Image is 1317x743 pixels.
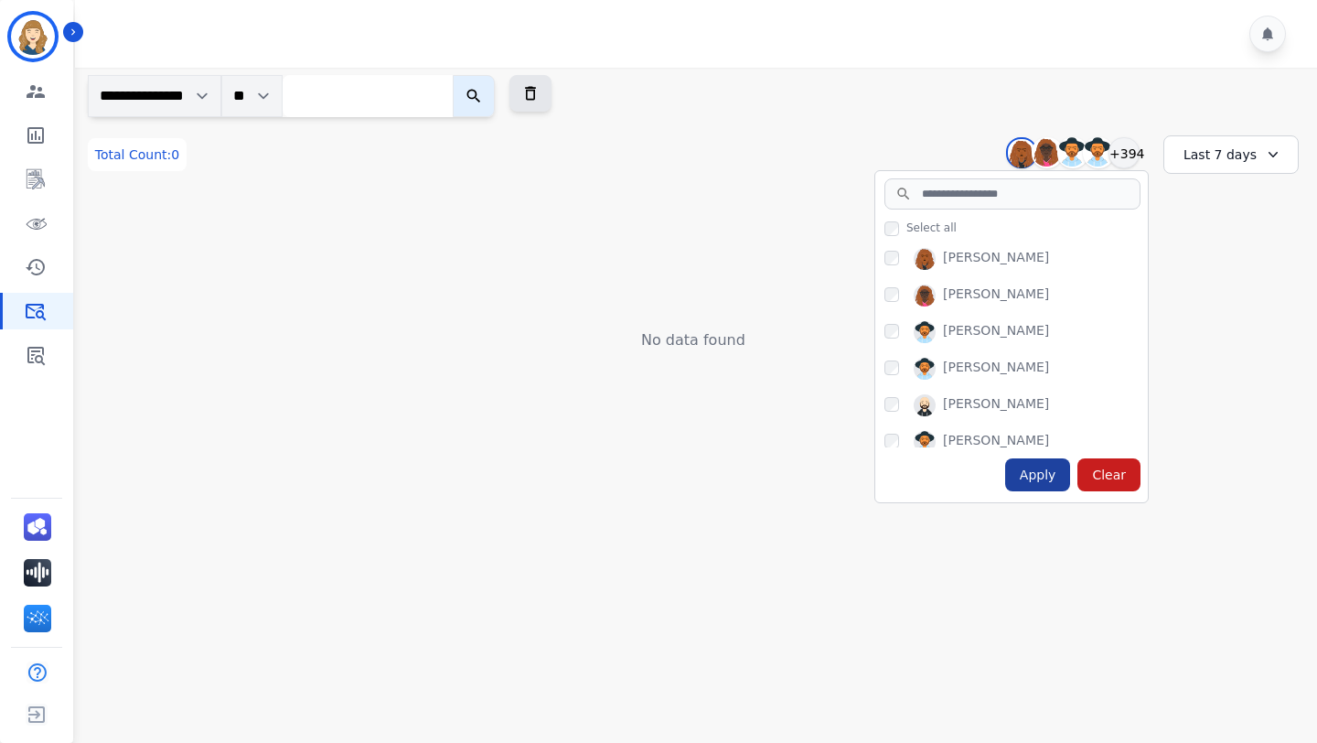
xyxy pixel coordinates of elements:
div: No data found [88,329,1299,351]
div: [PERSON_NAME] [943,431,1049,453]
div: [PERSON_NAME] [943,358,1049,380]
div: [PERSON_NAME] [943,248,1049,270]
div: [PERSON_NAME] [943,285,1049,307]
span: 0 [171,147,179,162]
div: Last 7 days [1163,135,1299,174]
img: Bordered avatar [11,15,55,59]
div: [PERSON_NAME] [943,394,1049,416]
span: Select all [906,221,957,235]
div: +394 [1108,137,1140,168]
div: Clear [1077,458,1140,491]
div: Total Count: [88,138,187,171]
div: Apply [1005,458,1071,491]
div: [PERSON_NAME] [943,321,1049,343]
